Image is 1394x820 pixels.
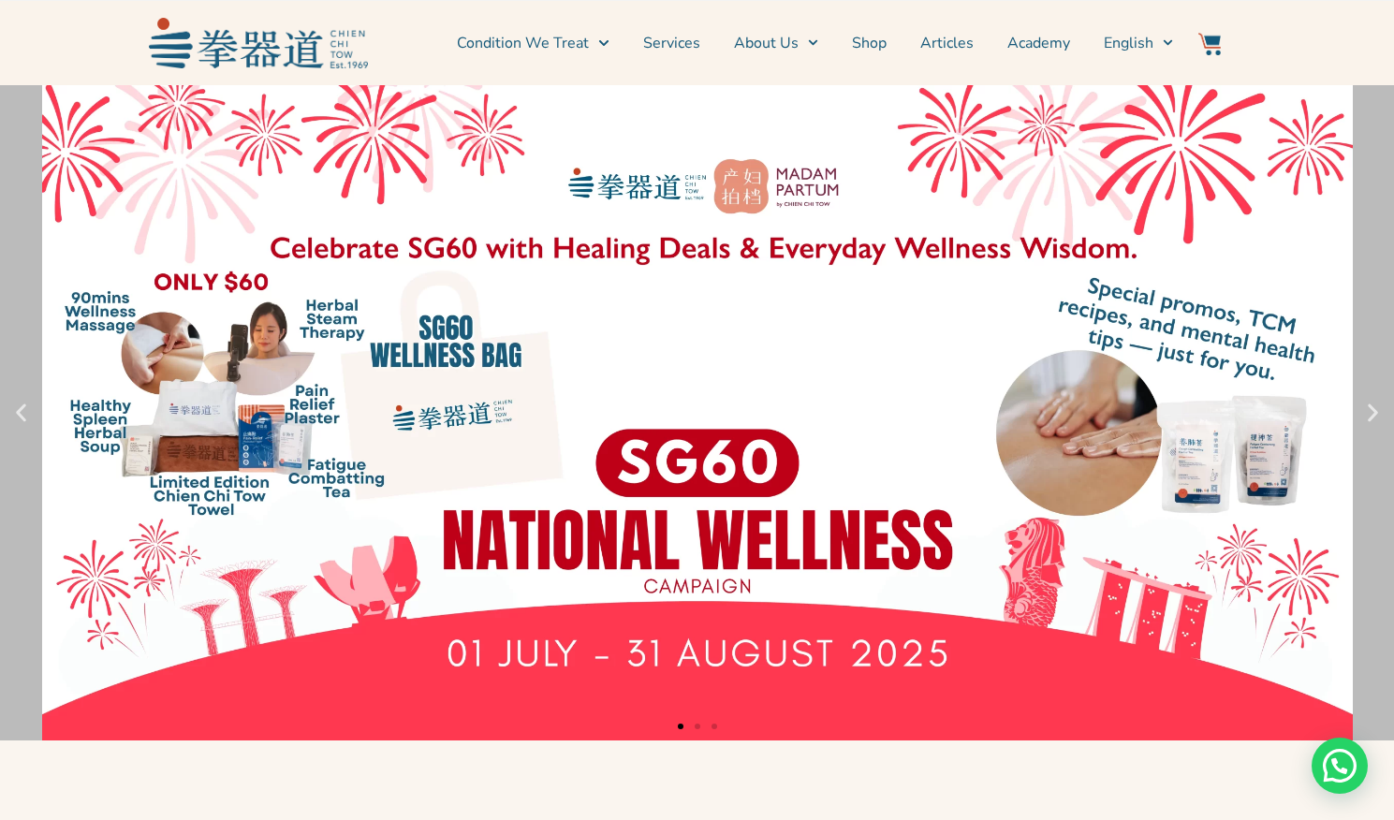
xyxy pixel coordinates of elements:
[457,20,609,66] a: Condition We Treat
[920,20,974,66] a: Articles
[643,20,700,66] a: Services
[678,724,683,729] span: Go to slide 1
[9,402,33,425] div: Previous slide
[1104,32,1153,54] span: English
[695,724,700,729] span: Go to slide 2
[852,20,887,66] a: Shop
[1007,20,1070,66] a: Academy
[1361,402,1385,425] div: Next slide
[734,20,818,66] a: About Us
[1104,20,1173,66] a: English
[377,20,1173,66] nav: Menu
[1198,33,1221,55] img: Website Icon-03
[712,724,717,729] span: Go to slide 3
